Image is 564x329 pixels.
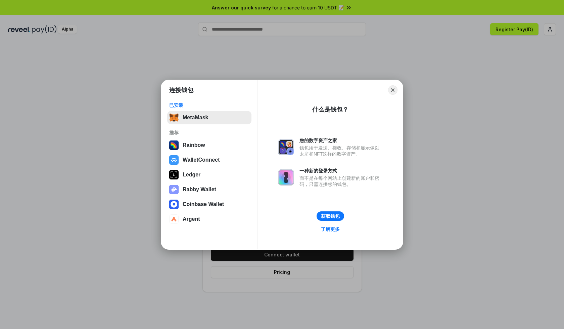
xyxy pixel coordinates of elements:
[167,198,251,211] button: Coinbase Wallet
[299,175,383,187] div: 而不是在每个网站上创建新的账户和密码，只需连接您的钱包。
[167,183,251,196] button: Rabby Wallet
[169,140,179,150] img: svg+xml,%3Csvg%20width%3D%22120%22%20height%3D%22120%22%20viewBox%3D%220%200%20120%20120%22%20fil...
[299,168,383,174] div: 一种新的登录方式
[317,225,344,234] a: 了解更多
[167,111,251,124] button: MetaMask
[167,153,251,167] button: WalletConnect
[317,211,344,221] button: 获取钱包
[167,212,251,226] button: Argent
[169,200,179,209] img: svg+xml,%3Csvg%20width%3D%2228%22%20height%3D%2228%22%20viewBox%3D%220%200%2028%2028%22%20fill%3D...
[167,168,251,181] button: Ledger
[183,157,220,163] div: WalletConnect
[169,130,249,136] div: 推荐
[321,213,340,219] div: 获取钱包
[312,106,348,114] div: 什么是钱包？
[169,102,249,108] div: 已安装
[321,226,340,232] div: 了解更多
[299,137,383,143] div: 您的数字资产之家
[169,113,179,122] img: svg+xml,%3Csvg%20fill%3D%22none%22%20height%3D%2233%22%20viewBox%3D%220%200%2035%2033%22%20width%...
[169,214,179,224] img: svg+xml,%3Csvg%20width%3D%2228%22%20height%3D%2228%22%20viewBox%3D%220%200%2028%2028%22%20fill%3D...
[183,201,224,207] div: Coinbase Wallet
[278,169,294,186] img: svg+xml,%3Csvg%20xmlns%3D%22http%3A%2F%2Fwww.w3.org%2F2000%2Fsvg%22%20fill%3D%22none%22%20viewBox...
[169,185,179,194] img: svg+xml,%3Csvg%20xmlns%3D%22http%3A%2F%2Fwww.w3.org%2F2000%2Fsvg%22%20fill%3D%22none%22%20viewBox...
[183,187,216,193] div: Rabby Wallet
[183,142,205,148] div: Rainbow
[169,155,179,165] img: svg+xml,%3Csvg%20width%3D%2228%22%20height%3D%2228%22%20viewBox%3D%220%200%2028%2028%22%20fill%3D...
[183,216,200,222] div: Argent
[169,170,179,179] img: svg+xml,%3Csvg%20xmlns%3D%22http%3A%2F%2Fwww.w3.org%2F2000%2Fsvg%22%20width%3D%2228%22%20height%3...
[183,115,208,121] div: MetaMask
[169,86,193,94] h1: 连接钱包
[183,172,200,178] div: Ledger
[167,138,251,152] button: Rainbow
[299,145,383,157] div: 钱包用于发送、接收、存储和显示像以太坊和NFT这样的数字资产。
[388,85,397,95] button: Close
[278,139,294,155] img: svg+xml,%3Csvg%20xmlns%3D%22http%3A%2F%2Fwww.w3.org%2F2000%2Fsvg%22%20fill%3D%22none%22%20viewBox...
